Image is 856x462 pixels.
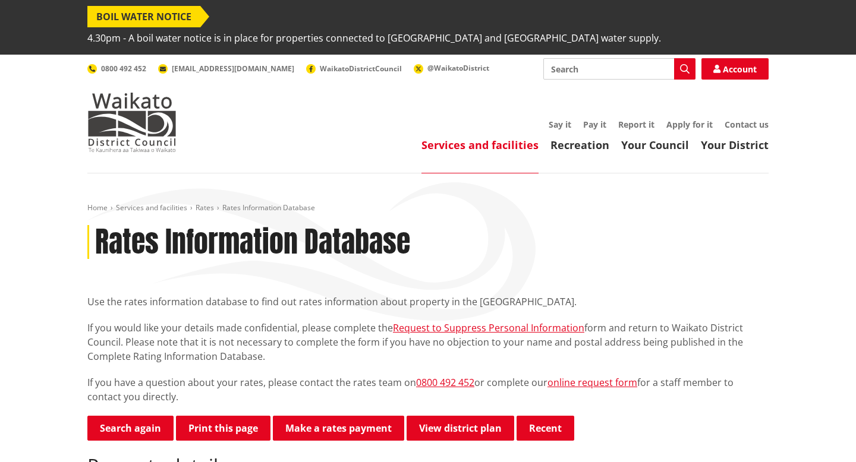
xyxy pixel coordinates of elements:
[701,58,769,80] a: Account
[543,58,695,80] input: Search input
[517,416,574,441] button: Recent
[583,119,606,130] a: Pay it
[87,375,769,404] p: If you have a question about your rates, please contact the rates team on or complete our for a s...
[618,119,654,130] a: Report it
[87,203,769,213] nav: breadcrumb
[701,138,769,152] a: Your District
[95,225,410,260] h1: Rates Information Database
[87,416,174,441] a: Search again
[320,64,402,74] span: WaikatoDistrictCouncil
[87,295,769,309] p: Use the rates information database to find out rates information about property in the [GEOGRAPHI...
[547,376,637,389] a: online request form
[196,202,214,213] a: Rates
[407,416,514,441] a: View district plan
[621,138,689,152] a: Your Council
[176,416,270,441] button: Print this page
[87,93,177,152] img: Waikato District Council - Te Kaunihera aa Takiwaa o Waikato
[172,64,294,74] span: [EMAIL_ADDRESS][DOMAIN_NAME]
[416,376,474,389] a: 0800 492 452
[158,64,294,74] a: [EMAIL_ADDRESS][DOMAIN_NAME]
[666,119,713,130] a: Apply for it
[549,119,571,130] a: Say it
[87,202,108,213] a: Home
[273,416,404,441] a: Make a rates payment
[87,27,661,49] span: 4.30pm - A boil water notice is in place for properties connected to [GEOGRAPHIC_DATA] and [GEOGR...
[306,64,402,74] a: WaikatoDistrictCouncil
[550,138,609,152] a: Recreation
[87,6,200,27] span: BOIL WATER NOTICE
[101,64,146,74] span: 0800 492 452
[427,63,489,73] span: @WaikatoDistrict
[87,321,769,363] p: If you would like your details made confidential, please complete the form and return to Waikato ...
[222,202,315,213] span: Rates Information Database
[116,202,187,213] a: Services and facilities
[414,63,489,73] a: @WaikatoDistrict
[393,321,584,334] a: Request to Suppress Personal Information
[87,64,146,74] a: 0800 492 452
[421,138,539,152] a: Services and facilities
[725,119,769,130] a: Contact us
